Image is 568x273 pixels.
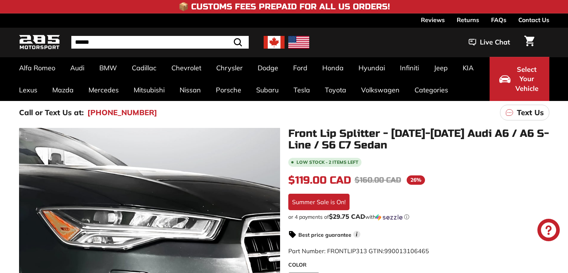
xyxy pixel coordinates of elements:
[126,79,172,101] a: Mitsubishi
[87,107,157,118] a: [PHONE_NUMBER]
[459,33,520,52] button: Live Chat
[71,36,249,49] input: Search
[457,13,479,26] a: Returns
[351,57,392,79] a: Hyundai
[355,175,401,185] span: $160.00 CAD
[288,213,549,221] div: or 4 payments of$29.75 CADwithSezzle Click to learn more about Sezzle
[535,219,562,243] inbox-online-store-chat: Shopify online store chat
[286,57,315,79] a: Ford
[92,57,124,79] a: BMW
[172,79,208,101] a: Nissan
[249,79,286,101] a: Subaru
[354,79,407,101] a: Volkswagen
[317,79,354,101] a: Toyota
[407,175,425,185] span: 26%
[250,57,286,79] a: Dodge
[288,128,549,151] h1: Front Lip Splitter - [DATE]-[DATE] Audi A6 / A6 S-Line / S6 C7 Sedan
[455,57,481,79] a: KIA
[490,57,549,101] button: Select Your Vehicle
[19,107,84,118] p: Call or Text Us at:
[392,57,426,79] a: Infiniti
[288,174,351,187] span: $119.00 CAD
[288,213,549,221] div: or 4 payments of with
[518,13,549,26] a: Contact Us
[384,247,429,255] span: 990013106465
[376,214,403,221] img: Sezzle
[500,105,549,120] a: Text Us
[520,30,539,55] a: Cart
[288,247,429,255] span: Part Number: FRONTLIP313 GTIN:
[209,57,250,79] a: Chrysler
[63,57,92,79] a: Audi
[407,79,456,101] a: Categories
[286,79,317,101] a: Tesla
[426,57,455,79] a: Jeep
[514,65,540,93] span: Select Your Vehicle
[421,13,445,26] a: Reviews
[81,79,126,101] a: Mercedes
[298,231,351,238] strong: Best price guarantee
[480,37,510,47] span: Live Chat
[124,57,164,79] a: Cadillac
[491,13,506,26] a: FAQs
[12,57,63,79] a: Alfa Romeo
[288,194,350,210] div: Summer Sale is On!
[12,79,45,101] a: Lexus
[164,57,209,79] a: Chevrolet
[19,34,60,51] img: Logo_285_Motorsport_areodynamics_components
[288,261,549,269] label: COLOR
[517,107,544,118] p: Text Us
[315,57,351,79] a: Honda
[329,212,365,220] span: $29.75 CAD
[45,79,81,101] a: Mazda
[179,2,390,11] h4: 📦 Customs Fees Prepaid for All US Orders!
[208,79,249,101] a: Porsche
[297,160,359,165] span: Low stock - 2 items left
[353,231,360,238] span: i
